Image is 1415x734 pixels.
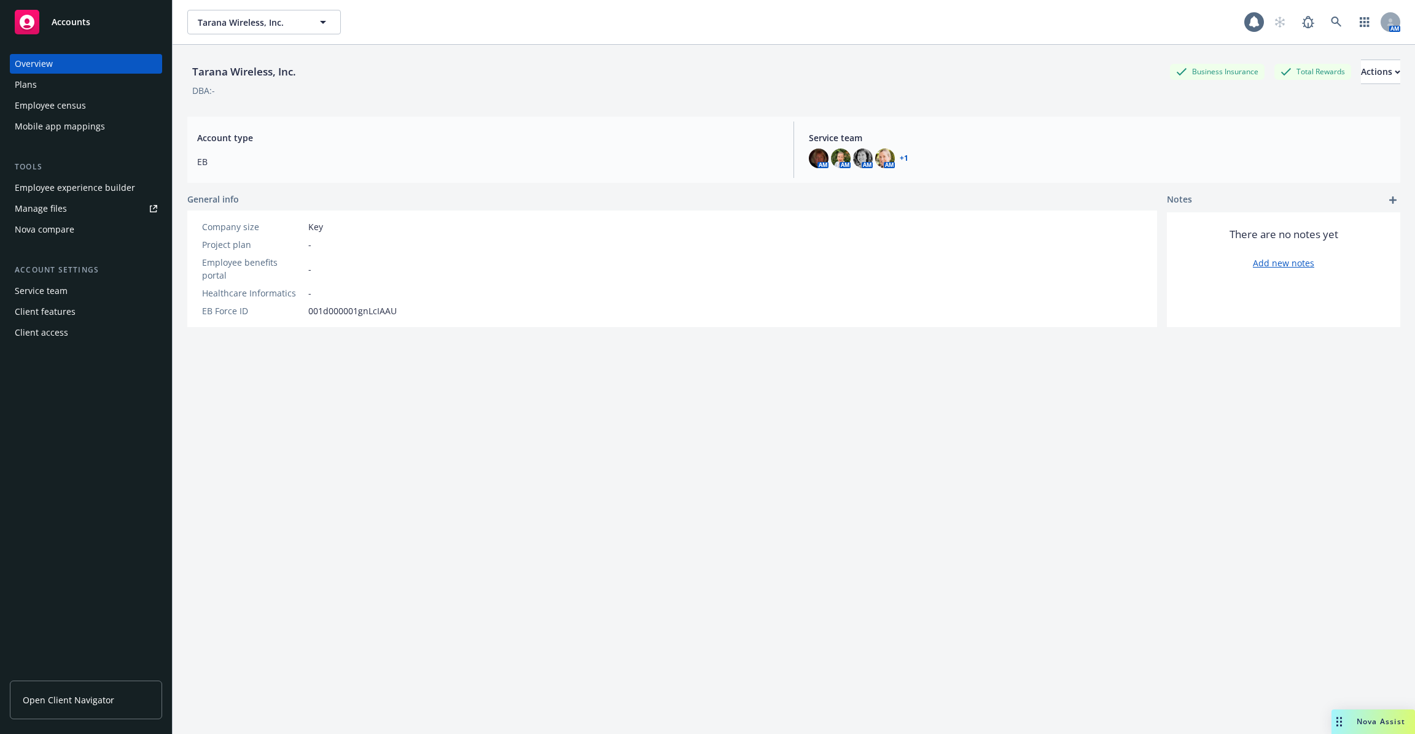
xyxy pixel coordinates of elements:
div: Nova compare [15,220,74,239]
div: Project plan [202,238,303,251]
img: photo [853,149,873,168]
div: Employee experience builder [15,178,135,198]
div: Company size [202,220,303,233]
a: Start snowing [1268,10,1292,34]
div: Client access [15,323,68,342]
span: Notes [1167,193,1192,207]
button: Actions [1361,60,1400,84]
div: Overview [15,54,53,74]
div: EB Force ID [202,304,303,317]
div: Healthcare Informatics [202,287,303,299]
div: DBA: - [192,84,215,97]
div: Employee census [15,96,86,115]
span: General info [187,193,239,206]
img: photo [809,149,828,168]
div: Tarana Wireless, Inc. [187,64,301,80]
img: photo [875,149,895,168]
button: Nova Assist [1331,709,1415,734]
span: Service team [809,131,1390,144]
div: Total Rewards [1274,64,1351,79]
span: - [308,238,311,251]
a: Employee census [10,96,162,115]
span: There are no notes yet [1230,227,1338,242]
a: Overview [10,54,162,74]
span: EB [197,155,779,168]
a: Add new notes [1253,257,1314,269]
div: Drag to move [1331,709,1347,734]
button: Tarana Wireless, Inc. [187,10,341,34]
a: Mobile app mappings [10,117,162,136]
a: Employee experience builder [10,178,162,198]
span: - [308,287,311,299]
span: - [308,263,311,276]
div: Service team [15,281,68,301]
span: Tarana Wireless, Inc. [198,16,304,29]
a: Client access [10,323,162,342]
a: Client features [10,302,162,322]
div: Manage files [15,199,67,218]
div: Actions [1361,60,1400,83]
a: Search [1324,10,1349,34]
a: Accounts [10,5,162,39]
div: Business Insurance [1170,64,1265,79]
span: Key [308,220,323,233]
div: Account settings [10,264,162,276]
a: Manage files [10,199,162,218]
img: photo [831,149,851,168]
span: Account type [197,131,779,144]
div: Mobile app mappings [15,117,105,136]
span: Open Client Navigator [23,693,114,706]
a: add [1386,193,1400,207]
a: Nova compare [10,220,162,239]
span: 001d000001gnLcIAAU [308,304,397,317]
div: Client features [15,302,76,322]
a: Plans [10,75,162,95]
a: Switch app [1352,10,1377,34]
span: Nova Assist [1357,716,1405,727]
a: Report a Bug [1296,10,1320,34]
div: Employee benefits portal [202,256,303,282]
a: Service team [10,281,162,301]
div: Tools [10,161,162,173]
span: Accounts [52,17,90,27]
a: +1 [900,155,908,162]
div: Plans [15,75,37,95]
